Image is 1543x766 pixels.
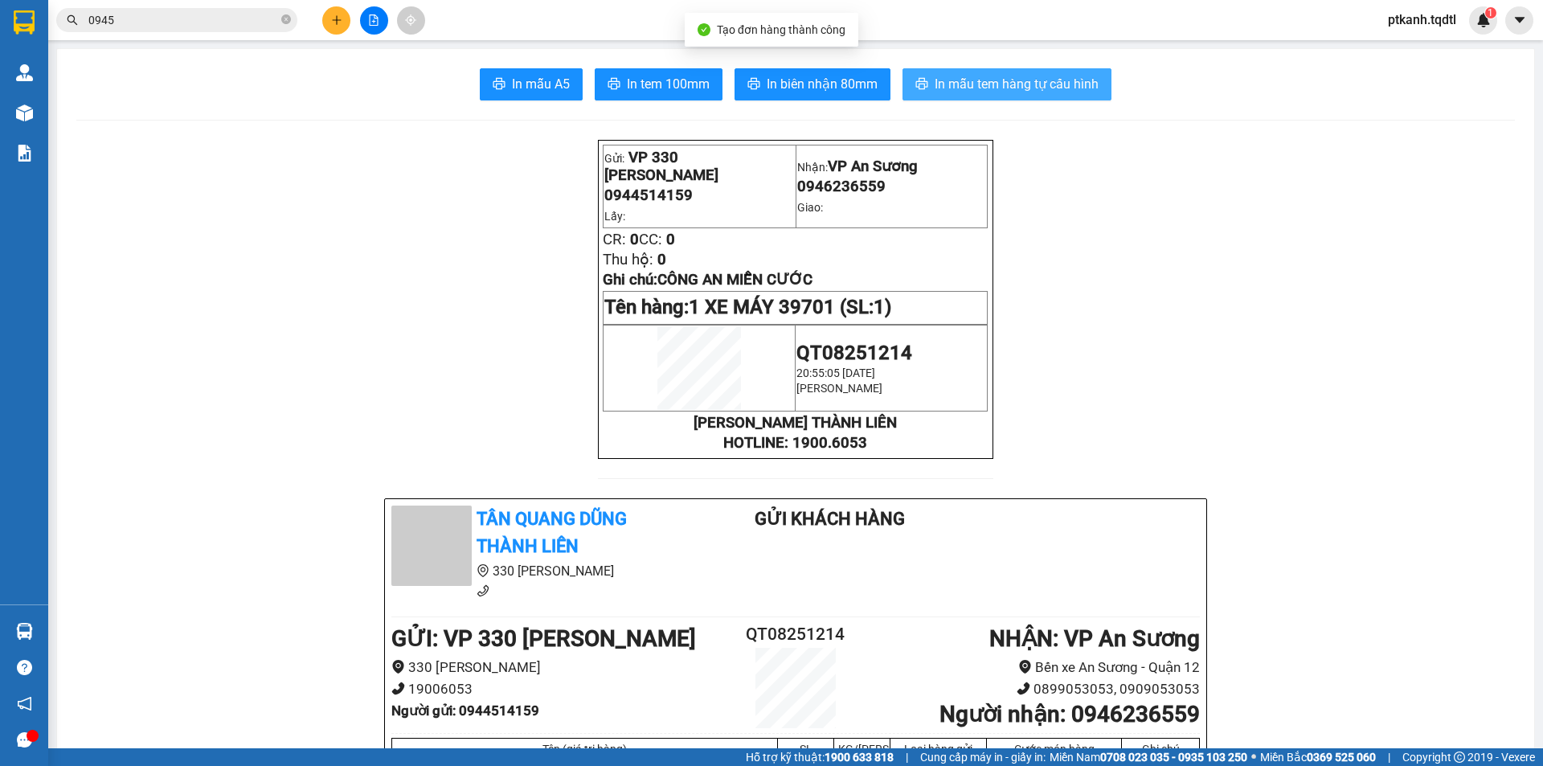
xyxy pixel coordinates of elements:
[8,87,111,122] li: VP VP 330 [PERSON_NAME]
[838,743,886,756] div: KG/[PERSON_NAME]
[604,186,693,204] span: 0944514159
[796,367,875,379] span: 20:55:05 [DATE]
[111,107,211,137] b: Bến xe An Sương - Quận 12
[281,14,291,24] span: close-circle
[512,74,570,94] span: In mẫu A5
[8,8,233,68] li: Tân Quang Dũng Thành Liên
[111,87,214,104] li: VP VP An Sương
[1050,748,1247,766] span: Miền Nam
[728,621,863,648] h2: QT08251214
[604,149,718,184] span: VP 330 [PERSON_NAME]
[1485,7,1496,18] sup: 1
[14,10,35,35] img: logo-vxr
[863,657,1200,678] li: Bến xe An Sương - Quận 12
[360,6,388,35] button: file-add
[604,210,625,223] span: Lấy:
[627,74,710,94] span: In tem 100mm
[894,743,982,756] div: Loại hàng gửi
[906,748,908,766] span: |
[657,251,666,268] span: 0
[796,382,882,395] span: [PERSON_NAME]
[391,678,728,700] li: 19006053
[603,271,812,289] span: Ghi chú:
[331,14,342,26] span: plus
[322,6,350,35] button: plus
[111,108,122,119] span: environment
[782,743,829,756] div: SL
[477,564,489,577] span: environment
[1017,682,1030,695] span: phone
[1476,13,1491,27] img: icon-new-feature
[1307,751,1376,764] strong: 0369 525 060
[281,13,291,28] span: close-circle
[477,509,627,557] b: Tân Quang Dũng Thành Liên
[88,11,278,29] input: Tìm tên, số ĐT hoặc mã đơn
[755,509,905,529] b: Gửi khách hàng
[396,743,773,756] div: Tên (giá trị hàng)
[723,434,867,452] strong: HOTLINE: 1900.6053
[493,77,505,92] span: printer
[825,751,894,764] strong: 1900 633 818
[67,14,78,26] span: search
[480,68,583,100] button: printerIn mẫu A5
[639,231,662,248] span: CC:
[1375,10,1469,30] span: ptkanh.tqdtl
[604,149,794,184] p: Gửi:
[989,625,1200,652] b: NHẬN : VP An Sương
[16,104,33,121] img: warehouse-icon
[1260,748,1376,766] span: Miền Bắc
[694,414,897,432] strong: [PERSON_NAME] THÀNH LIÊN
[797,178,886,195] span: 0946236559
[17,732,32,748] span: message
[391,703,539,719] b: Người gửi : 0944514159
[735,68,890,100] button: printerIn biên nhận 80mm
[16,623,33,640] img: warehouse-icon
[368,14,379,26] span: file-add
[1018,660,1032,674] span: environment
[902,68,1111,100] button: printerIn mẫu tem hàng tự cấu hình
[915,77,928,92] span: printer
[595,68,722,100] button: printerIn tem 100mm
[397,6,425,35] button: aim
[16,64,33,81] img: warehouse-icon
[939,701,1200,727] b: Người nhận : 0946236559
[797,158,987,175] p: Nhận:
[391,657,728,678] li: 330 [PERSON_NAME]
[1251,754,1256,760] span: ⚪️
[1388,748,1390,766] span: |
[1454,752,1465,763] span: copyright
[391,561,690,581] li: 330 [PERSON_NAME]
[920,748,1046,766] span: Cung cấp máy in - giấy in:
[1100,751,1247,764] strong: 0708 023 035 - 0935 103 250
[405,14,416,26] span: aim
[1126,743,1195,756] div: Ghi chú
[1512,13,1527,27] span: caret-down
[698,23,710,36] span: check-circle
[828,158,918,175] span: VP An Sương
[796,342,912,364] span: QT08251214
[991,743,1117,756] div: Cước món hàng
[717,23,845,36] span: Tạo đơn hàng thành công
[797,201,823,214] span: Giao:
[935,74,1099,94] span: In mẫu tem hàng tự cấu hình
[630,231,639,248] span: 0
[391,660,405,674] span: environment
[1488,7,1493,18] span: 1
[477,584,489,597] span: phone
[17,660,32,675] span: question-circle
[16,145,33,162] img: solution-icon
[874,296,891,318] span: 1)
[666,231,675,248] span: 0
[747,77,760,92] span: printer
[657,271,812,289] span: CÔNG AN MIỄN CƯỚC
[391,625,696,652] b: GỬI : VP 330 [PERSON_NAME]
[391,682,405,695] span: phone
[604,296,891,318] span: Tên hàng:
[689,296,891,318] span: 1 XE MÁY 39701 (SL:
[1505,6,1533,35] button: caret-down
[746,748,894,766] span: Hỗ trợ kỹ thuật:
[767,74,878,94] span: In biên nhận 80mm
[863,678,1200,700] li: 0899053053, 0909053053
[608,77,620,92] span: printer
[17,696,32,711] span: notification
